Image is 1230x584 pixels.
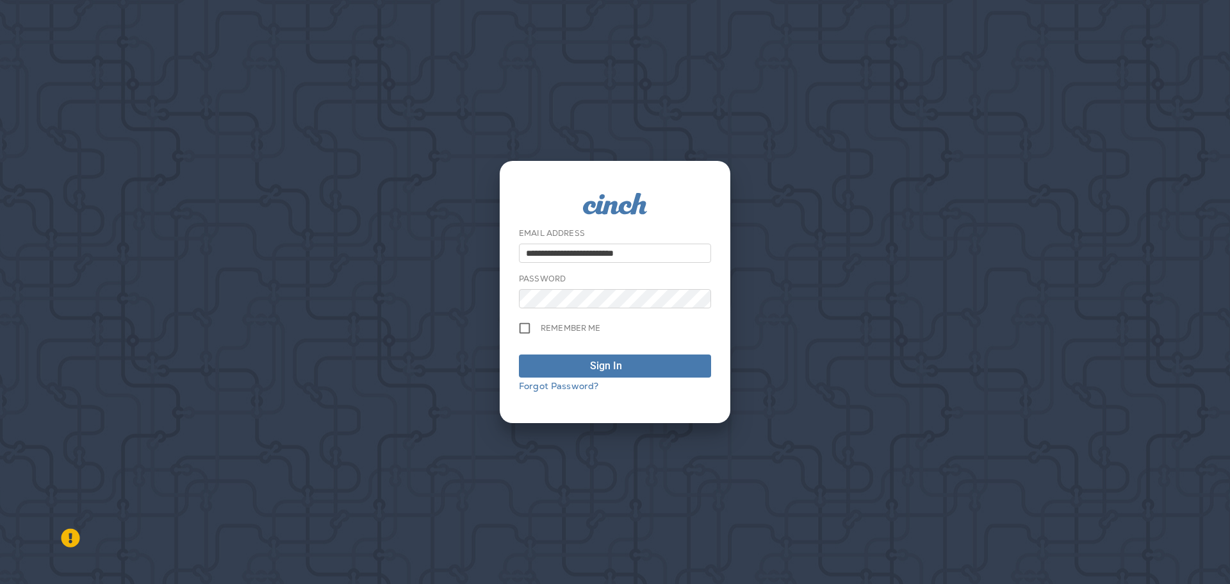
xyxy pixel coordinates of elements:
label: Password [519,274,566,284]
div: Sign In [590,358,622,374]
button: Sign In [519,355,711,378]
label: Email Address [519,228,585,238]
span: Remember me [541,323,601,333]
a: Forgot Password? [519,380,598,392]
